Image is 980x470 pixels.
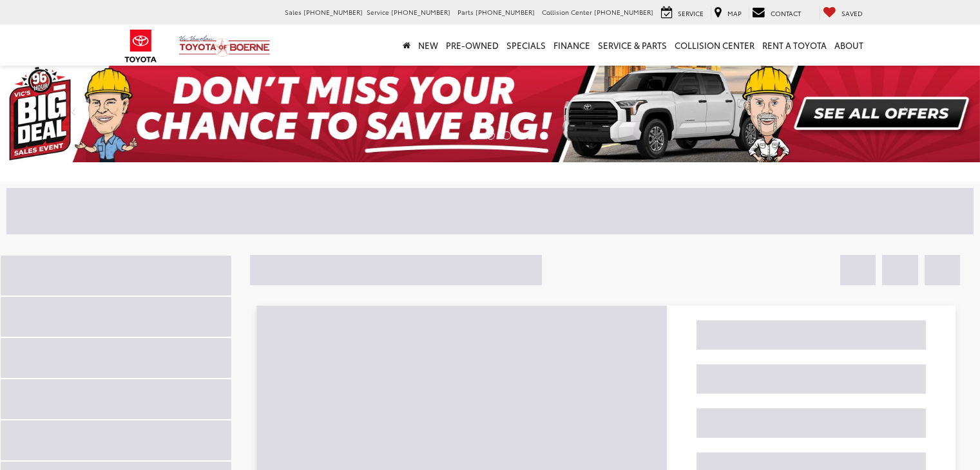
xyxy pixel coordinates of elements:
span: Parts [457,7,474,17]
span: Collision Center [542,7,592,17]
a: About [831,24,867,66]
a: New [414,24,442,66]
span: Contact [771,8,801,18]
a: Specials [503,24,550,66]
a: Map [711,6,745,20]
span: [PHONE_NUMBER] [476,7,535,17]
a: Service & Parts: Opens in a new tab [594,24,671,66]
a: Service [658,6,707,20]
span: Sales [285,7,302,17]
a: My Saved Vehicles [820,6,866,20]
a: Contact [749,6,804,20]
a: Rent a Toyota [758,24,831,66]
span: Map [727,8,742,18]
a: Home [399,24,414,66]
span: [PHONE_NUMBER] [594,7,653,17]
span: [PHONE_NUMBER] [303,7,363,17]
a: Pre-Owned [442,24,503,66]
span: Service [678,8,704,18]
img: Vic Vaughan Toyota of Boerne [178,35,271,57]
span: Saved [841,8,863,18]
span: [PHONE_NUMBER] [391,7,450,17]
img: Toyota [117,25,165,67]
a: Finance [550,24,594,66]
a: Collision Center [671,24,758,66]
span: Service [367,7,389,17]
